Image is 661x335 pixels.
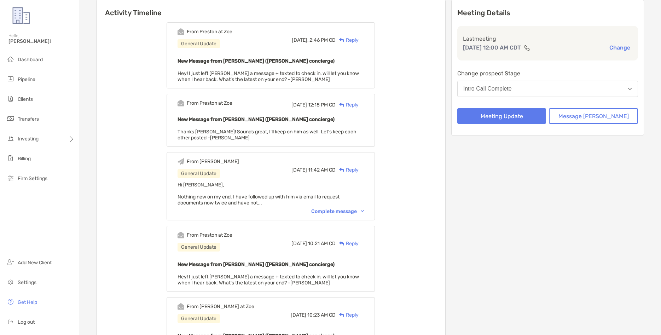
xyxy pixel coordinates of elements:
img: billing icon [6,154,15,162]
span: [DATE] [291,241,307,247]
img: Zoe Logo [8,3,34,28]
img: Reply icon [339,313,344,317]
p: Last meeting [463,34,632,43]
div: From Preston at Zoe [187,29,232,35]
span: Hi [PERSON_NAME], Nothing new on my end. I have followed up with him via email to request documen... [178,182,340,206]
span: 10:21 AM CD [308,241,336,247]
img: firm-settings icon [6,174,15,182]
img: get-help icon [6,298,15,306]
span: [DATE], [292,37,308,43]
span: Investing [18,136,39,142]
div: From Preston at Zoe [187,232,232,238]
img: Reply icon [339,38,344,42]
span: Pipeline [18,76,35,82]
b: New Message from [PERSON_NAME] ([PERSON_NAME] concierge) [178,58,335,64]
span: 12:18 PM CD [308,102,336,108]
span: [DATE] [291,102,307,108]
span: Firm Settings [18,175,47,181]
div: General Update [178,243,220,252]
span: Log out [18,319,35,325]
span: Thanks [PERSON_NAME]! Sounds great, I'll keep on him as well. Let's keep each other posted -[PERS... [178,129,356,141]
span: 10:23 AM CD [307,312,336,318]
span: Add New Client [18,260,52,266]
button: Intro Call Complete [457,81,638,97]
span: Billing [18,156,31,162]
div: From [PERSON_NAME] at Zoe [187,304,254,310]
img: logout icon [6,317,15,326]
div: Complete message [311,208,364,214]
img: transfers icon [6,114,15,123]
div: From Preston at Zoe [187,100,232,106]
span: Transfers [18,116,39,122]
span: Hey! I just left [PERSON_NAME] a message + texted to check in, will let you know when I hear back... [178,274,359,286]
b: New Message from [PERSON_NAME] ([PERSON_NAME] concierge) [178,116,335,122]
img: Chevron icon [361,210,364,212]
img: Reply icon [339,168,344,172]
span: Settings [18,279,36,285]
div: General Update [178,39,220,48]
img: investing icon [6,134,15,143]
img: Event icon [178,303,184,310]
img: Reply icon [339,241,344,246]
p: [DATE] 12:00 AM CDT [463,43,521,52]
span: [DATE] [291,312,306,318]
span: [DATE] [291,167,307,173]
img: dashboard icon [6,55,15,63]
p: Meeting Details [457,8,638,17]
span: [PERSON_NAME]! [8,38,75,44]
img: add_new_client icon [6,258,15,266]
img: Open dropdown arrow [628,88,632,90]
button: Message [PERSON_NAME] [549,108,638,124]
div: Reply [336,166,359,174]
span: Dashboard [18,57,43,63]
img: Event icon [178,232,184,238]
img: Event icon [178,28,184,35]
img: Event icon [178,100,184,106]
img: clients icon [6,94,15,103]
span: Hey! I just left [PERSON_NAME] a message + texted to check in, will let you know when I hear back... [178,70,359,82]
div: Reply [336,36,359,44]
button: Change [607,44,632,51]
span: 11:42 AM CD [308,167,336,173]
div: General Update [178,314,220,323]
img: pipeline icon [6,75,15,83]
img: Reply icon [339,103,344,107]
img: communication type [524,45,530,51]
span: Get Help [18,299,37,305]
span: Clients [18,96,33,102]
div: General Update [178,169,220,178]
div: Reply [336,101,359,109]
img: settings icon [6,278,15,286]
div: From [PERSON_NAME] [187,158,239,164]
b: New Message from [PERSON_NAME] ([PERSON_NAME] concierge) [178,261,335,267]
div: Reply [336,311,359,319]
div: Intro Call Complete [463,86,512,92]
div: Reply [336,240,359,247]
p: Change prospect Stage [457,69,638,78]
span: 2:46 PM CD [309,37,336,43]
button: Meeting Update [457,108,546,124]
img: Event icon [178,158,184,165]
